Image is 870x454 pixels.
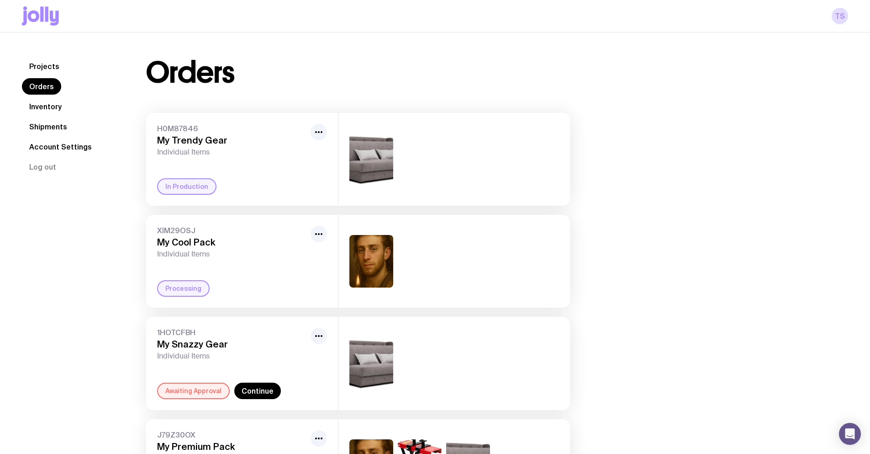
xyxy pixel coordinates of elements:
[157,250,307,259] span: Individual Items
[22,139,99,155] a: Account Settings
[22,78,61,95] a: Orders
[22,118,74,135] a: Shipments
[157,352,307,361] span: Individual Items
[157,237,307,248] h3: My Cool Pack
[157,383,230,399] div: Awaiting Approval
[157,339,307,350] h3: My Snazzy Gear
[157,124,307,133] span: H0M87846
[234,383,281,399] a: Continue
[157,280,210,297] div: Processing
[157,226,307,235] span: XIM29OSJ
[22,58,67,75] a: Projects
[146,58,234,87] h1: Orders
[22,159,63,175] button: Log out
[22,98,69,115] a: Inventory
[157,441,307,452] h3: My Premium Pack
[839,423,861,445] div: Open Intercom Messenger
[157,178,216,195] div: In Production
[157,328,307,337] span: 1HOTCFBH
[157,135,307,146] h3: My Trendy Gear
[832,8,848,24] a: TS
[157,148,307,157] span: Individual Items
[157,430,307,439] span: J79Z30OX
